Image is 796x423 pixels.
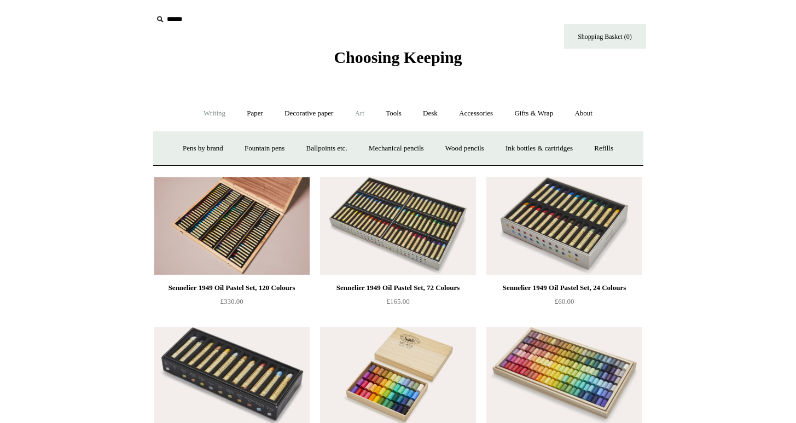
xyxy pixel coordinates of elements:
[359,134,434,163] a: Mechanical pencils
[496,134,583,163] a: Ink bottles & cartridges
[386,297,409,305] span: £165.00
[237,99,273,128] a: Paper
[157,281,307,294] div: Sennelier 1949 Oil Pastel Set, 120 Colours
[154,281,310,326] a: Sennelier 1949 Oil Pastel Set, 120 Colours £330.00
[154,177,310,275] a: Sennelier 1949 Oil Pastel Set, 120 Colours Sennelier 1949 Oil Pastel Set, 120 Colours
[486,281,642,326] a: Sennelier 1949 Oil Pastel Set, 24 Colours £60.00
[376,99,411,128] a: Tools
[486,177,642,275] img: Sennelier 1949 Oil Pastel Set, 24 Colours
[334,48,462,66] span: Choosing Keeping
[435,134,494,163] a: Wood pencils
[345,99,374,128] a: Art
[154,177,310,275] img: Sennelier 1949 Oil Pastel Set, 120 Colours
[555,297,574,305] span: £60.00
[235,134,294,163] a: Fountain pens
[565,99,602,128] a: About
[320,177,475,275] a: Sennelier 1949 Oil Pastel Set, 72 Colours Sennelier 1949 Oil Pastel Set, 72 Colours
[584,134,623,163] a: Refills
[275,99,343,128] a: Decorative paper
[504,99,563,128] a: Gifts & Wrap
[194,99,235,128] a: Writing
[320,281,475,326] a: Sennelier 1949 Oil Pastel Set, 72 Colours £165.00
[449,99,503,128] a: Accessories
[220,297,243,305] span: £330.00
[323,281,473,294] div: Sennelier 1949 Oil Pastel Set, 72 Colours
[564,24,646,49] a: Shopping Basket (0)
[413,99,448,128] a: Desk
[297,134,357,163] a: Ballpoints etc.
[489,281,639,294] div: Sennelier 1949 Oil Pastel Set, 24 Colours
[320,177,475,275] img: Sennelier 1949 Oil Pastel Set, 72 Colours
[334,57,462,65] a: Choosing Keeping
[486,177,642,275] a: Sennelier 1949 Oil Pastel Set, 24 Colours Sennelier 1949 Oil Pastel Set, 24 Colours
[173,134,233,163] a: Pens by brand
